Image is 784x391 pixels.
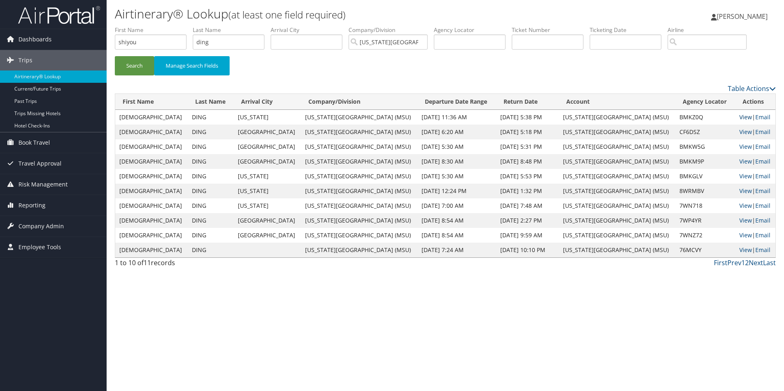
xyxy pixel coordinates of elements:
td: | [735,213,775,228]
small: (at least one field required) [228,8,346,21]
td: [DATE] 7:24 AM [417,243,496,257]
td: [DATE] 7:48 AM [496,198,559,213]
td: DING [188,139,234,154]
th: Return Date: activate to sort column ascending [496,94,559,110]
td: 8WRMBV [675,184,735,198]
td: [US_STATE][GEOGRAPHIC_DATA] (MSU) [559,125,675,139]
td: [DEMOGRAPHIC_DATA] [115,184,188,198]
td: [US_STATE][GEOGRAPHIC_DATA] (MSU) [559,228,675,243]
a: Email [755,246,770,254]
td: [US_STATE][GEOGRAPHIC_DATA] (MSU) [301,198,417,213]
td: DING [188,169,234,184]
td: [US_STATE] [234,184,301,198]
td: [GEOGRAPHIC_DATA] [234,125,301,139]
td: DING [188,198,234,213]
div: 1 to 10 of records [115,258,271,272]
td: [US_STATE] [234,169,301,184]
td: [DEMOGRAPHIC_DATA] [115,228,188,243]
a: View [739,143,752,150]
td: [GEOGRAPHIC_DATA] [234,228,301,243]
td: [DATE] 8:54 AM [417,228,496,243]
td: [US_STATE][GEOGRAPHIC_DATA] (MSU) [301,169,417,184]
th: Actions [735,94,775,110]
a: Email [755,216,770,224]
td: [DATE] 12:24 PM [417,184,496,198]
td: [US_STATE][GEOGRAPHIC_DATA] (MSU) [559,184,675,198]
span: Dashboards [18,29,52,50]
a: View [739,216,752,224]
td: 76MCVY [675,243,735,257]
td: [US_STATE][GEOGRAPHIC_DATA] (MSU) [301,125,417,139]
a: [PERSON_NAME] [711,4,776,29]
label: Ticketing Date [590,26,668,34]
td: [US_STATE][GEOGRAPHIC_DATA] (MSU) [301,184,417,198]
td: 7WP4YR [675,213,735,228]
td: [US_STATE][GEOGRAPHIC_DATA] (MSU) [559,154,675,169]
td: | [735,198,775,213]
td: [US_STATE][GEOGRAPHIC_DATA] (MSU) [559,169,675,184]
label: Ticket Number [512,26,590,34]
a: View [739,128,752,136]
td: DING [188,184,234,198]
span: Book Travel [18,132,50,153]
a: Prev [727,258,741,267]
td: [DATE] 8:54 AM [417,213,496,228]
td: DING [188,213,234,228]
a: Email [755,128,770,136]
img: airportal-logo.png [18,5,100,25]
span: Risk Management [18,174,68,195]
a: 2 [745,258,749,267]
span: Reporting [18,195,46,216]
th: Account: activate to sort column ascending [559,94,675,110]
td: [DATE] 5:38 PM [496,110,559,125]
td: | [735,169,775,184]
td: | [735,154,775,169]
td: | [735,139,775,154]
a: Next [749,258,763,267]
td: BMKGLV [675,169,735,184]
td: [US_STATE][GEOGRAPHIC_DATA] (MSU) [559,139,675,154]
a: View [739,246,752,254]
td: [DEMOGRAPHIC_DATA] [115,154,188,169]
td: [DEMOGRAPHIC_DATA] [115,139,188,154]
td: | [735,110,775,125]
a: Email [755,113,770,121]
label: Agency Locator [434,26,512,34]
td: [US_STATE] [234,198,301,213]
th: Arrival City: activate to sort column ascending [234,94,301,110]
th: Last Name: activate to sort column ascending [188,94,234,110]
label: Airline [668,26,753,34]
th: Departure Date Range: activate to sort column ascending [417,94,496,110]
td: [DATE] 5:30 AM [417,139,496,154]
td: [DATE] 6:20 AM [417,125,496,139]
td: BMKM9P [675,154,735,169]
th: Agency Locator: activate to sort column ascending [675,94,735,110]
th: Company/Division [301,94,417,110]
td: [DATE] 9:59 AM [496,228,559,243]
label: Arrival City [271,26,349,34]
a: Email [755,143,770,150]
td: [DATE] 5:31 PM [496,139,559,154]
span: [PERSON_NAME] [717,12,768,21]
a: Email [755,172,770,180]
td: [US_STATE][GEOGRAPHIC_DATA] (MSU) [559,243,675,257]
td: [GEOGRAPHIC_DATA] [234,154,301,169]
td: [DEMOGRAPHIC_DATA] [115,213,188,228]
td: 7WNZ72 [675,228,735,243]
td: [US_STATE][GEOGRAPHIC_DATA] (MSU) [301,228,417,243]
td: [US_STATE][GEOGRAPHIC_DATA] (MSU) [301,213,417,228]
td: [GEOGRAPHIC_DATA] [234,139,301,154]
td: [DEMOGRAPHIC_DATA] [115,125,188,139]
td: 7WN718 [675,198,735,213]
a: View [739,172,752,180]
button: Manage Search Fields [154,56,230,75]
a: Table Actions [728,84,776,93]
span: Company Admin [18,216,64,236]
td: [DEMOGRAPHIC_DATA] [115,169,188,184]
td: [GEOGRAPHIC_DATA] [234,213,301,228]
td: [US_STATE][GEOGRAPHIC_DATA] (MSU) [559,198,675,213]
td: [DATE] 2:27 PM [496,213,559,228]
td: [DEMOGRAPHIC_DATA] [115,110,188,125]
label: First Name [115,26,193,34]
td: | [735,184,775,198]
